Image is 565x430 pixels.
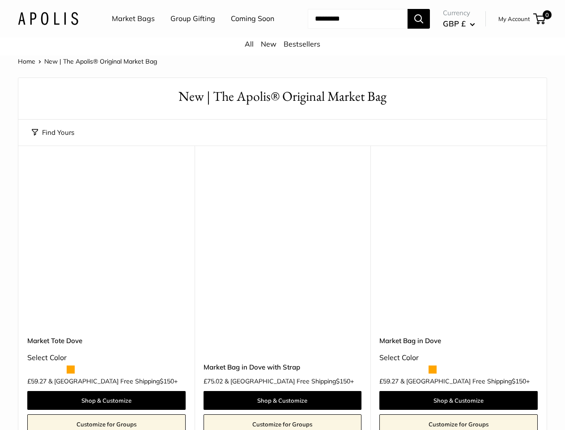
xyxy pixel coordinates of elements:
a: Shop & Customize [204,391,362,410]
a: Market Bags [112,12,155,26]
a: Bestsellers [284,39,320,48]
div: Select Color [379,351,538,365]
a: Market Tote Dove [27,335,186,346]
h1: New | The Apolis® Original Market Bag [32,87,533,106]
a: New [261,39,276,48]
input: Search... [308,9,408,29]
span: £59.27 [379,378,399,384]
span: £75.02 [204,378,223,384]
a: Market Bag in Dove [379,335,538,346]
span: $150 [336,377,350,385]
span: $150 [512,377,526,385]
span: 0 [543,10,552,19]
a: Market Bag in DoveMarket Bag in Dove [379,168,538,327]
img: Apolis [18,12,78,25]
span: £59.27 [27,378,47,384]
button: GBP £ [443,17,475,31]
a: Shop & Customize [27,391,186,410]
a: Home [18,57,35,65]
span: & [GEOGRAPHIC_DATA] Free Shipping + [400,378,530,384]
a: Market Tote DoveMarket Tote Dove [27,168,186,327]
a: Shop & Customize [379,391,538,410]
a: All [245,39,254,48]
a: My Account [498,13,530,24]
span: & [GEOGRAPHIC_DATA] Free Shipping + [225,378,354,384]
div: Select Color [27,351,186,365]
a: 0 [534,13,545,24]
a: Market Bag in Dove with StrapMarket Bag in Dove with Strap [204,168,362,327]
a: Group Gifting [170,12,215,26]
span: New | The Apolis® Original Market Bag [44,57,157,65]
a: Coming Soon [231,12,274,26]
span: Currency [443,7,475,19]
button: Search [408,9,430,29]
span: $150 [160,377,174,385]
button: Find Yours [32,126,74,139]
span: GBP £ [443,19,466,28]
a: Market Bag in Dove with Strap [204,362,362,372]
nav: Breadcrumb [18,56,157,67]
span: & [GEOGRAPHIC_DATA] Free Shipping + [48,378,178,384]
